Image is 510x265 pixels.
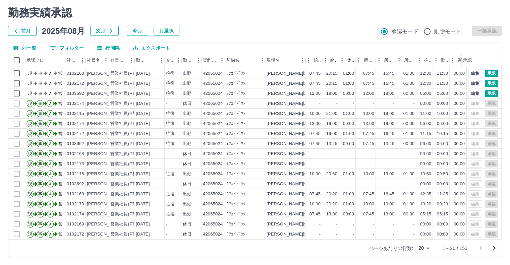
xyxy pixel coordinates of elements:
[297,55,307,65] button: メニュー
[458,53,465,67] div: 遅刻等
[413,101,414,107] div: -
[403,80,414,87] div: 01:00
[183,151,191,157] div: 休日
[58,151,62,156] text: 営
[314,53,321,67] div: 始業
[203,131,223,137] div: 42065024
[48,71,52,76] text: Ａ
[109,53,134,67] div: 社員区分
[166,101,167,107] div: -
[166,131,175,137] div: 往復
[353,161,354,167] div: -
[110,161,146,167] div: 営業社員(PT契約)
[383,141,394,147] div: 13:45
[450,53,466,67] div: 遅刻等
[403,131,414,137] div: 01:00
[420,131,431,137] div: 11:15
[203,70,223,77] div: 42065024
[267,111,356,117] div: [PERSON_NAME]比小学校つきこどもルーム
[336,151,337,157] div: -
[203,121,223,127] div: 42065024
[226,80,245,87] div: ﾖﾂｶｲﾄﾞｳｼ
[110,111,143,117] div: 営業社員(P契約)
[136,131,150,137] div: [DATE]
[183,111,191,117] div: 出勤
[203,171,223,177] div: 42065024
[319,101,321,107] div: -
[58,131,62,136] text: 営
[373,151,374,157] div: -
[166,70,175,77] div: 往復
[183,131,191,137] div: 出勤
[87,101,123,107] div: [PERSON_NAME]
[28,71,32,76] text: 現
[226,90,245,97] div: ﾖﾂｶｲﾄﾞｳｼ
[396,53,416,67] div: 所定休憩
[326,121,337,127] div: 19:00
[67,141,84,147] div: 0103692
[183,70,191,77] div: 出勤
[226,101,245,107] div: ﾖﾂｶｲﾄﾞｳｼ
[28,101,32,106] text: 現
[463,53,472,67] div: 承認
[38,131,42,136] text: 事
[136,151,150,157] div: [DATE]
[38,81,42,86] text: 事
[343,121,354,127] div: 00:00
[136,101,150,107] div: [DATE]
[267,171,356,177] div: [PERSON_NAME]比小学校つきこどもルーム
[28,131,32,136] text: 現
[347,53,354,67] div: 休憩
[28,91,32,96] text: 現
[336,161,337,167] div: -
[65,53,86,67] div: 社員番号
[77,55,88,65] button: メニュー
[326,70,337,77] div: 20:15
[110,121,146,127] div: 営業社員(PT契約)
[25,53,65,67] div: 承認フロー
[58,161,62,166] text: 営
[203,111,223,117] div: 42065024
[356,53,376,67] div: 所定開始
[420,151,431,157] div: 00:00
[267,131,356,137] div: [PERSON_NAME]比小学校つきこどもルーム
[267,161,356,167] div: [PERSON_NAME]比小学校つきこどもルーム
[110,151,146,157] div: 営業社員(PT契約)
[462,53,497,67] div: 承認
[165,53,181,67] div: 交通費
[136,121,150,127] div: [DATE]
[136,80,150,87] div: [DATE]
[336,101,337,107] div: -
[181,53,202,67] div: 勤務区分
[267,101,356,107] div: [PERSON_NAME]比小学校つきこどもルーム
[183,121,191,127] div: 出勤
[454,141,465,147] div: 00:00
[437,141,448,147] div: 06:00
[309,141,321,147] div: 07:45
[454,161,465,167] div: 00:00
[38,141,42,146] text: 事
[267,121,356,127] div: [PERSON_NAME]比小学校つきこどもルーム
[58,91,62,96] text: 営
[343,141,354,147] div: 00:00
[326,90,337,97] div: 18:00
[343,70,354,77] div: 01:00
[226,53,239,67] div: 契約名
[8,6,502,19] h2: 勤務実績承認
[38,121,42,126] text: 事
[136,70,150,77] div: [DATE]
[58,81,62,86] text: 営
[58,101,62,106] text: 営
[86,53,109,67] div: 社員名
[420,80,431,87] div: 12:30
[424,53,432,67] div: 拘束
[485,90,498,97] button: 承認
[309,111,321,117] div: 10:00
[87,161,123,167] div: [PERSON_NAME]
[136,171,150,177] div: [DATE]
[203,90,223,97] div: 42065024
[267,151,356,157] div: [PERSON_NAME]比小学校つきこどもルーム
[183,90,191,97] div: 出勤
[110,53,126,67] div: 社員区分
[8,43,42,53] button: 列選択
